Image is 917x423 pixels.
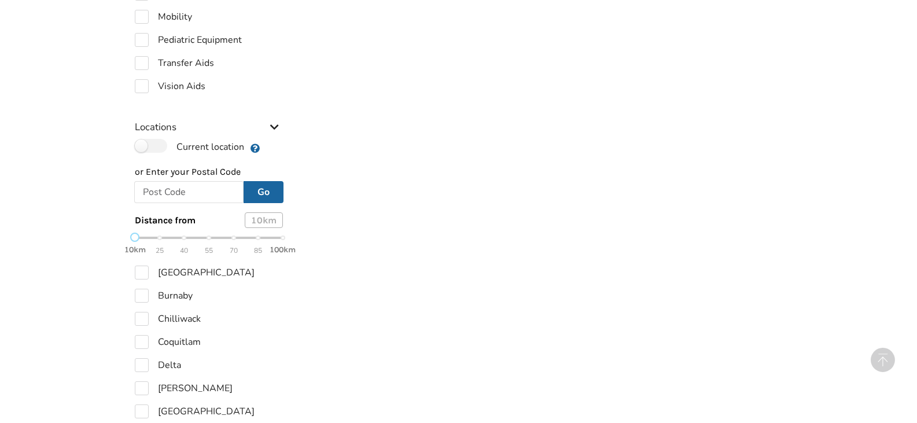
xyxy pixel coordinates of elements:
label: [PERSON_NAME] [135,381,233,395]
div: Locations [135,98,283,139]
label: Transfer Aids [135,56,214,70]
label: Mobility [135,10,192,24]
span: 55 [205,244,213,258]
span: 25 [156,244,164,258]
label: Chilliwack [135,312,201,326]
strong: 10km [124,245,146,255]
span: 85 [254,244,262,258]
span: Distance from [135,215,196,226]
label: Delta [135,358,181,372]
strong: 100km [270,245,296,255]
label: [GEOGRAPHIC_DATA] [135,404,255,418]
label: Burnaby [135,289,193,303]
div: 10 km [245,212,283,228]
span: 70 [230,244,238,258]
button: Go [244,181,283,203]
label: [GEOGRAPHIC_DATA] [135,266,255,279]
label: Current location [135,139,244,154]
label: Pediatric Equipment [135,33,242,47]
label: Vision Aids [135,79,205,93]
p: or Enter your Postal Code [135,165,283,179]
input: Post Code [134,181,244,203]
span: 40 [180,244,188,258]
label: Coquitlam [135,335,201,349]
